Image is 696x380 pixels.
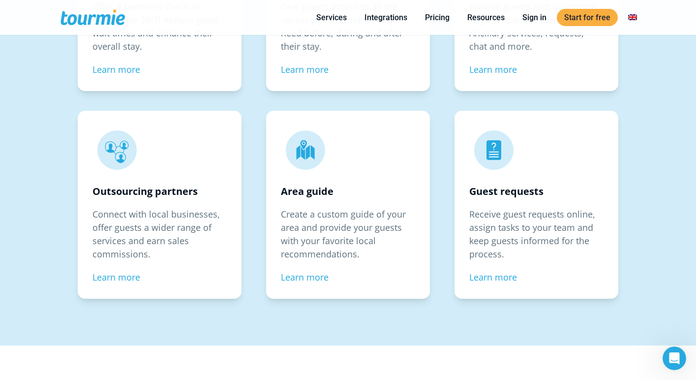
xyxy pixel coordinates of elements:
[621,11,644,24] a: Switch to
[92,271,140,283] a: Learn more
[418,11,457,24] a: Pricing
[309,11,354,24] a: Services
[663,347,686,370] iframe: Intercom live chat
[469,208,604,261] p: Receive guest requests online, assign tasks to your team and keep guests informed for the process.
[515,11,554,24] a: Sign in
[92,63,140,75] a: Learn more
[557,9,618,26] a: Start for free
[281,208,415,261] p: Create a custom guide of your area and provide your guests with your favorite local recommendations.
[92,208,227,261] p: Connect with local businesses, offer guests a wider range of services and earn sales commissions.
[469,185,544,198] strong: Guest requests
[92,185,198,198] strong: Outsourcing partners
[281,63,329,75] a: Learn more
[469,63,517,75] a: Learn more
[281,271,329,283] a: Learn more
[281,185,333,198] strong: Area guide
[357,11,415,24] a: Integrations
[460,11,512,24] a: Resources
[469,271,517,283] a: Learn more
